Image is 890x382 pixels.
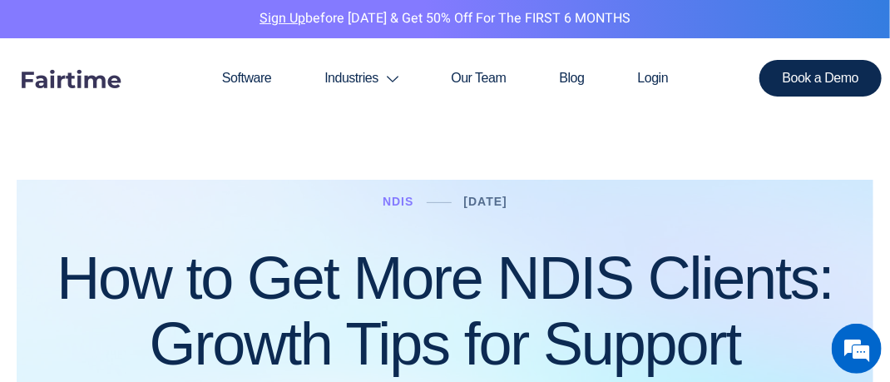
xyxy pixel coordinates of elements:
a: Book a Demo [759,60,883,97]
div: Chat with us now [87,93,279,115]
span: Book a Demo [783,72,859,85]
a: Login [611,38,695,118]
p: before [DATE] & Get 50% Off for the FIRST 6 MONTHS [12,8,878,30]
a: Sign Up [260,8,305,28]
span: We're online! [96,96,230,264]
a: Industries [298,38,424,118]
a: [DATE] [464,195,507,208]
a: Software [195,38,298,118]
a: NDIS [383,195,413,208]
div: Minimize live chat window [273,8,313,48]
textarea: Type your message and hit 'Enter' [8,227,317,285]
a: Blog [533,38,611,118]
a: Our Team [424,38,532,118]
